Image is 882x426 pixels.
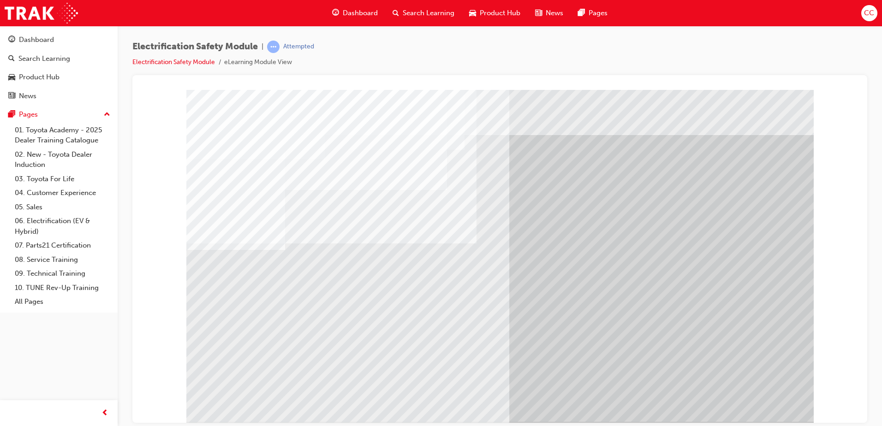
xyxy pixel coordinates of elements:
[267,41,280,53] span: learningRecordVerb_ATTEMPT-icon
[11,266,114,281] a: 09. Technical Training
[589,8,608,18] span: Pages
[11,214,114,238] a: 06. Electrification (EV & Hybrid)
[11,123,114,148] a: 01. Toyota Academy - 2025 Dealer Training Catalogue
[11,148,114,172] a: 02. New - Toyota Dealer Induction
[8,73,15,82] span: car-icon
[11,295,114,309] a: All Pages
[325,4,385,23] a: guage-iconDashboard
[19,109,38,120] div: Pages
[4,50,114,67] a: Search Learning
[19,91,36,101] div: News
[11,186,114,200] a: 04. Customer Experience
[4,88,114,105] a: News
[403,8,454,18] span: Search Learning
[11,172,114,186] a: 03. Toyota For Life
[19,35,54,45] div: Dashboard
[104,109,110,121] span: up-icon
[11,253,114,267] a: 08. Service Training
[385,4,462,23] a: search-iconSearch Learning
[283,42,314,51] div: Attempted
[332,7,339,19] span: guage-icon
[8,111,15,119] span: pages-icon
[4,31,114,48] a: Dashboard
[132,58,215,66] a: Electrification Safety Module
[8,55,15,63] span: search-icon
[11,238,114,253] a: 07. Parts21 Certification
[4,106,114,123] button: Pages
[132,41,258,52] span: Electrification Safety Module
[11,200,114,214] a: 05. Sales
[864,8,874,18] span: CC
[8,36,15,44] span: guage-icon
[4,69,114,86] a: Product Hub
[393,7,399,19] span: search-icon
[480,8,520,18] span: Product Hub
[546,8,563,18] span: News
[578,7,585,19] span: pages-icon
[18,53,70,64] div: Search Learning
[535,7,542,19] span: news-icon
[861,5,877,21] button: CC
[8,92,15,101] span: news-icon
[101,408,108,419] span: prev-icon
[343,8,378,18] span: Dashboard
[528,4,571,23] a: news-iconNews
[462,4,528,23] a: car-iconProduct Hub
[571,4,615,23] a: pages-iconPages
[19,72,60,83] div: Product Hub
[11,281,114,295] a: 10. TUNE Rev-Up Training
[224,57,292,68] li: eLearning Module View
[469,7,476,19] span: car-icon
[4,30,114,106] button: DashboardSearch LearningProduct HubNews
[5,3,78,24] img: Trak
[262,41,263,52] span: |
